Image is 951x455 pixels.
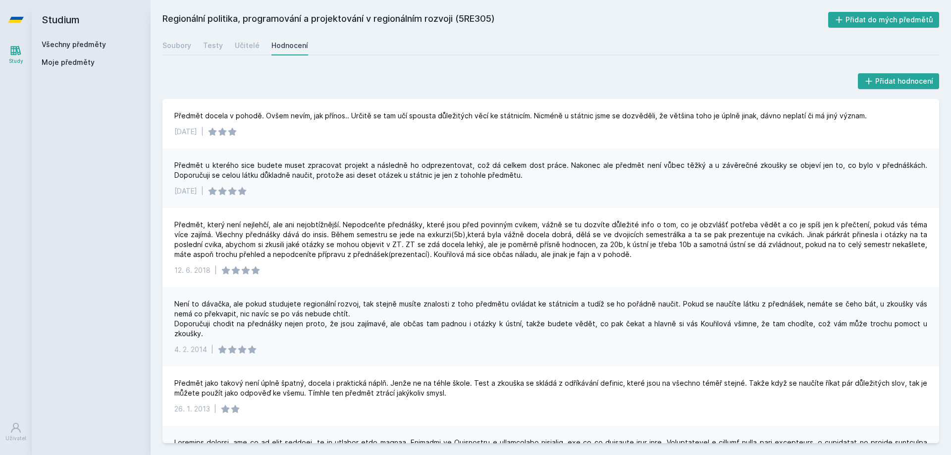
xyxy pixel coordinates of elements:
a: Uživatel [2,417,30,447]
div: | [214,265,217,275]
div: | [201,186,204,196]
div: | [214,404,216,414]
div: Soubory [162,41,191,51]
div: Hodnocení [271,41,308,51]
div: Předmět docela v pohodě. Ovšem nevím, jak přínos.. Určitě se tam učí spousta důležitých věcí ke s... [174,111,867,121]
div: Učitelé [235,41,260,51]
div: | [211,345,213,354]
div: | [201,127,204,137]
button: Přidat do mých předmětů [828,12,940,28]
a: Soubory [162,36,191,55]
a: Hodnocení [271,36,308,55]
div: [DATE] [174,127,197,137]
button: Přidat hodnocení [858,73,940,89]
a: Testy [203,36,223,55]
div: Předmět, který není nejlehčí, ale ani nejobtížnější. Nepodceňte přednášky, které jsou před povinn... [174,220,927,259]
h2: Regionální politika, programování a projektování v regionálním rozvoji (5RE305) [162,12,828,28]
div: 4. 2. 2014 [174,345,207,354]
div: Uživatel [5,435,26,442]
a: Všechny předměty [42,40,106,49]
a: Study [2,40,30,70]
div: 12. 6. 2018 [174,265,211,275]
div: Study [9,57,23,65]
span: Moje předměty [42,57,95,67]
div: 26. 1. 2013 [174,404,210,414]
div: Předmět u kterého sice budete muset zpracovat projekt a následně ho odprezentovat, což dá celkem ... [174,160,927,180]
div: Není to dávačka, ale pokud studujete regionální rozvoj, tak stejně musíte znalosti z toho předmět... [174,299,927,339]
div: Testy [203,41,223,51]
a: Učitelé [235,36,260,55]
div: [DATE] [174,186,197,196]
div: Předmět jako takový není úplně špatný, docela i praktická náplň. Jenže ne na téhle škole. Test a ... [174,378,927,398]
